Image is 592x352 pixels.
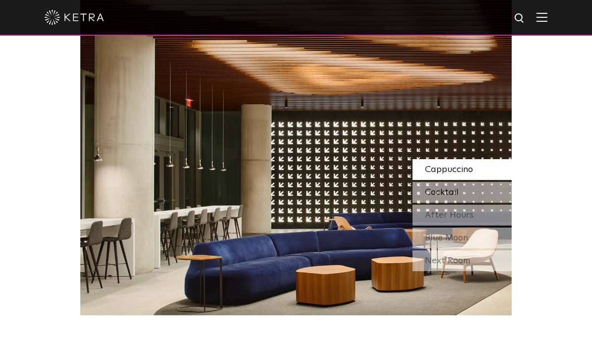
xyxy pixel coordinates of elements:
img: search icon [514,12,526,25]
img: Hamburger%20Nav.svg [536,12,547,22]
img: ketra-logo-2019-white [45,10,104,25]
span: Cappuccino [425,165,473,174]
span: After Hours [425,211,474,220]
span: Blue Moon [425,234,468,242]
div: Next Room [413,250,512,271]
span: Cocktail [425,188,459,197]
